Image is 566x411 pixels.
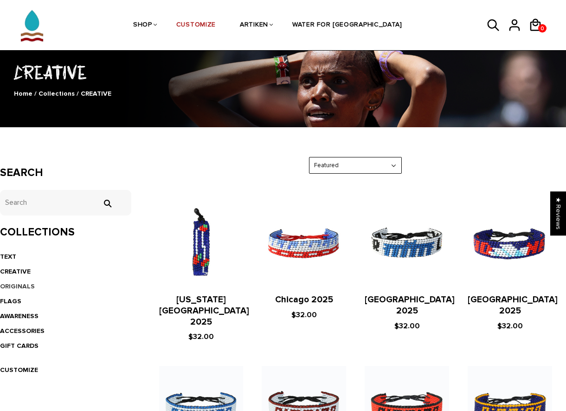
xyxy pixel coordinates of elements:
[39,90,75,98] a: Collections
[550,191,566,235] div: Click to open Judge.me floating reviews tab
[497,321,523,331] span: $32.00
[176,1,216,50] a: CUSTOMIZE
[14,90,32,98] a: Home
[159,294,249,327] a: [US_STATE][GEOGRAPHIC_DATA] 2025
[292,1,402,50] a: WATER FOR [GEOGRAPHIC_DATA]
[365,294,455,316] a: [GEOGRAPHIC_DATA] 2025
[538,24,547,33] a: 0
[188,332,214,341] span: $32.00
[81,90,111,98] span: CREATIVE
[291,310,317,320] span: $32.00
[240,1,268,50] a: ARTIKEN
[394,321,420,331] span: $32.00
[77,90,79,98] span: /
[133,1,152,50] a: SHOP
[468,294,558,316] a: [GEOGRAPHIC_DATA] 2025
[538,23,547,34] span: 0
[34,90,37,98] span: /
[98,199,116,208] input: Search
[275,294,333,305] a: Chicago 2025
